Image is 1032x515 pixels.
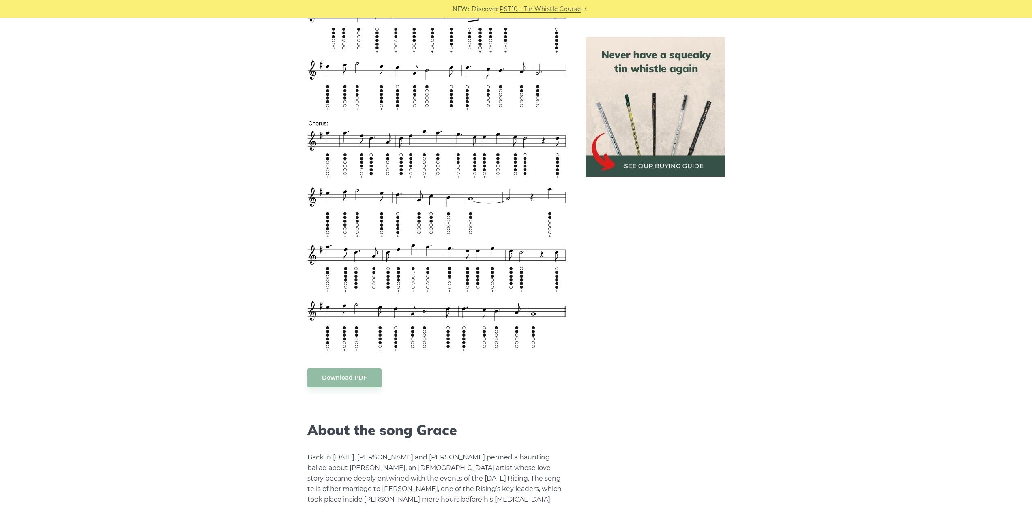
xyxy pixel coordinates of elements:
span: Discover [472,4,498,14]
h2: About the song Grace [307,422,566,439]
img: tin whistle buying guide [586,37,725,177]
span: NEW: [453,4,469,14]
a: PST10 - Tin Whistle Course [500,4,581,14]
p: Back in [DATE], [PERSON_NAME] and [PERSON_NAME] penned a haunting ballad about [PERSON_NAME], an ... [307,452,566,505]
a: Download PDF [307,368,382,387]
